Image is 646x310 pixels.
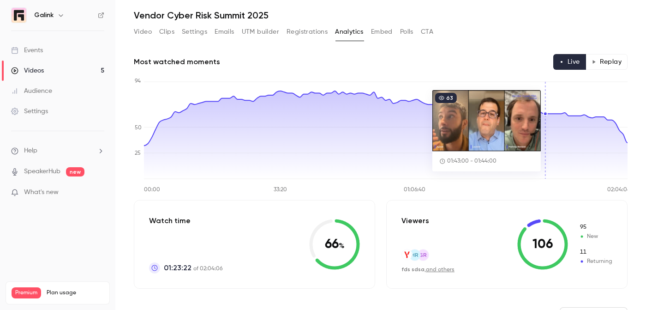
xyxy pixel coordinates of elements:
span: 01:23:22 [164,262,191,274]
tspan: 33:20 [274,187,287,193]
button: Settings [182,24,207,39]
span: Returning [579,248,612,256]
img: Galink [12,8,26,23]
tspan: 25 [135,151,141,156]
button: Video [134,24,152,39]
span: Help [24,146,37,156]
p: Watch time [149,215,222,226]
button: Registrations [287,24,328,39]
h6: Galink [34,11,54,20]
div: , [401,266,455,274]
div: Audience [11,86,52,96]
button: CTA [421,24,433,39]
p: of 02:04:06 [164,262,222,274]
img: yandex.com [402,249,412,260]
span: New [579,232,612,241]
h2: Most watched moments [134,56,220,67]
div: Videos [11,66,44,75]
tspan: 00:00 [144,187,160,193]
button: Replay [586,54,628,70]
li: help-dropdown-opener [11,146,104,156]
div: Events [11,46,43,55]
a: SpeakerHub [24,167,60,176]
span: Premium [12,287,41,298]
button: Polls [400,24,413,39]
span: New [579,223,612,231]
h1: Vendor Cyber Risk Summit 2025 [134,10,628,21]
button: Emails [215,24,234,39]
tspan: 02:04:06 [607,187,630,193]
span: What's new [24,188,59,197]
button: Live [553,54,586,70]
a: and others [426,267,455,273]
span: new [66,167,84,176]
button: UTM builder [242,24,279,39]
p: Viewers [401,215,429,226]
button: Analytics [335,24,364,39]
span: Plan usage [47,289,104,297]
tspan: 94 [135,79,141,84]
button: Clips [159,24,174,39]
span: HR [411,251,419,259]
tspan: 01:06:40 [404,187,425,193]
div: Settings [11,107,48,116]
span: Returning [579,257,612,266]
button: Embed [371,24,393,39]
span: fds sdsa [401,266,425,273]
span: SR [419,251,427,259]
tspan: 50 [135,125,142,131]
